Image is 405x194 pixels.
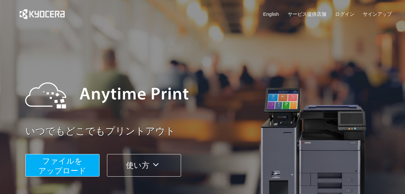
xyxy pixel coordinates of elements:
[363,11,392,17] a: サインアップ
[25,124,396,138] a: いつでもどこでもプリントアウト
[335,11,354,17] a: ログイン
[107,154,181,177] button: 使い方
[38,157,86,175] span: ファイルを ​​アップロード
[288,11,326,17] a: サービス提供店舗
[263,11,279,17] a: English
[25,154,100,177] button: ファイルを​​アップロード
